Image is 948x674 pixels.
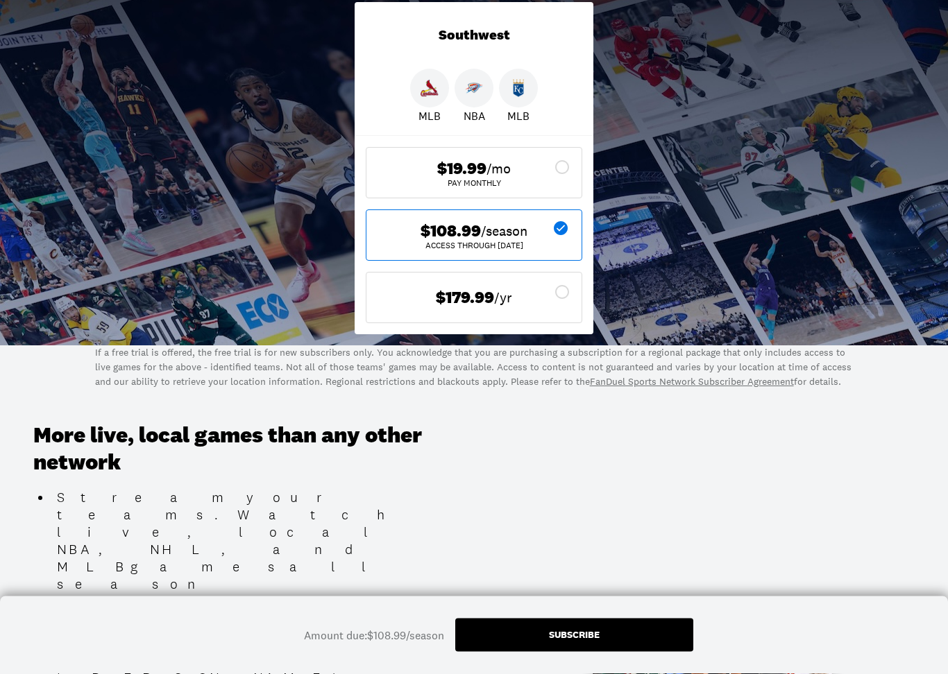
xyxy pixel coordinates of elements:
[421,222,481,242] span: $108.99
[494,288,512,308] span: /yr
[464,108,485,125] p: NBA
[95,346,854,390] p: If a free trial is offered, the free trial is for new subscribers only. You acknowledge that you ...
[481,222,527,241] span: /season
[378,180,570,188] div: Pay Monthly
[418,108,441,125] p: MLB
[355,3,593,69] div: Southwest
[378,242,570,250] div: ACCESS THROUGH [DATE]
[507,108,530,125] p: MLB
[549,630,600,639] div: Subscribe
[304,628,444,643] div: Amount due: $108.99/season
[486,159,511,179] span: /mo
[436,288,494,309] span: $179.99
[421,80,439,98] img: Cardinals
[465,80,483,98] img: Thunder
[51,490,430,594] li: Stream your teams. Watch live, local NBA, NHL, and MLB games all season
[437,159,486,180] span: $19.99
[33,423,430,476] h3: More live, local games than any other network
[509,80,527,98] img: Royals
[590,376,794,388] a: FanDuel Sports Network Subscriber Agreement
